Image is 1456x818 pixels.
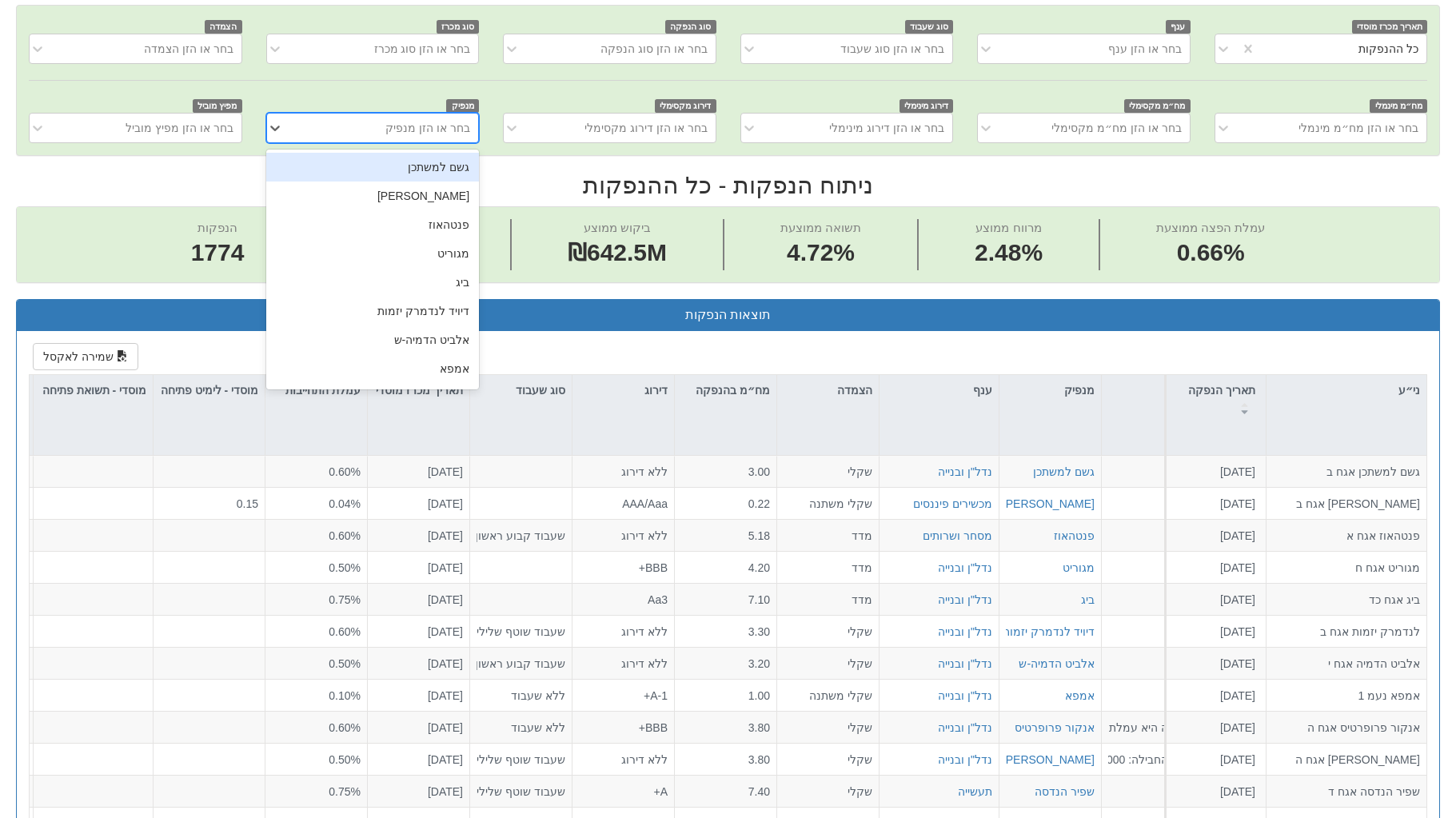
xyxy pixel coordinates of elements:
[1171,591,1255,607] div: [DATE]
[470,375,572,405] div: סוג שעבוד
[1273,719,1420,735] div: אנקור פרופרטיס אגח ה
[579,527,668,543] div: ללא דירוג
[1156,221,1265,234] span: עמלת הפצה ממוצעת
[913,495,992,511] div: מכשירים פיננסים
[265,375,367,424] div: עמלת התחייבות
[1171,464,1255,480] div: [DATE]
[266,354,479,383] div: אמפא
[197,221,237,234] span: הנפקות
[579,559,668,575] div: BBB+
[144,41,233,57] div: בחר או הזן הצמדה
[600,41,708,57] div: בחר או הזן סוג הנפקה
[160,495,258,511] div: 0.15
[784,495,872,511] div: שקלי משתנה
[777,375,879,405] div: הצמדה
[780,236,861,270] span: 4.72%
[272,655,361,671] div: 0.50%
[923,527,992,543] div: מסחר ושרותים
[784,783,872,799] div: שקלי
[1065,687,1095,703] button: אמפא
[1003,751,1095,767] div: [PERSON_NAME]
[1171,623,1255,639] div: [DATE]
[1033,464,1095,480] button: גשם למשתכן
[374,464,463,480] div: [DATE]
[1273,527,1420,543] div: פנטהאוז אגח א
[958,783,992,799] div: תעשייה
[579,751,668,767] div: ללא דירוג
[1298,120,1418,136] div: בחר או הזן מח״מ מינמלי
[1081,591,1095,607] button: ביג
[272,464,361,480] div: 0.60%
[784,751,872,767] div: שקלי
[938,559,992,575] button: נדל"ן ובנייה
[938,464,992,480] button: נדל"ן ובנייה
[154,375,265,424] div: מוסדי - לימיט פתיחה
[840,41,944,57] div: בחר או הזן סוג שעבוד
[272,687,361,703] div: 0.10%
[655,99,716,113] span: דירוג מקסימלי
[938,591,992,607] button: נדל"ן ובנייה
[681,751,770,767] div: 3.80
[1171,687,1255,703] div: [DATE]
[579,719,668,735] div: BBB+
[1358,41,1418,57] div: כל ההנפקות
[1019,655,1095,671] button: אלביט הדמיה-ש
[1273,751,1420,767] div: [PERSON_NAME] אגח ה
[446,99,479,113] span: מנפיק
[477,687,565,703] div: ללא שעבוד
[16,172,1440,198] h2: ניתוח הנפקות - כל ההנפקות
[1003,495,1095,511] button: [PERSON_NAME]
[1156,236,1265,270] span: 0.66%
[437,20,480,34] span: סוג מכרז
[1035,783,1095,799] button: שפיר הנדסה
[784,623,872,639] div: שקלי
[374,623,463,639] div: [DATE]
[266,268,479,297] div: ביג
[681,464,770,480] div: 3.00
[374,495,463,511] div: [DATE]
[1171,751,1255,767] div: [DATE]
[1267,375,1426,405] div: ני״ע
[1003,623,1095,639] button: דיויד לנדמרק יזמות
[681,527,770,543] div: 5.18
[681,687,770,703] div: 1.00
[784,527,872,543] div: מדד
[1171,783,1255,799] div: [DATE]
[579,623,668,639] div: ללא דירוג
[938,687,992,703] button: נדל"ן ובנייה
[880,375,999,405] div: ענף
[681,591,770,607] div: 7.10
[374,751,463,767] div: [DATE]
[681,559,770,575] div: 4.20
[266,153,479,182] div: גשם למשתכן
[1108,751,1197,767] div: הרכב החבילה: 1,000 ש״ח ע.נ אגח ה + 40 כתבי אופציה סדרה 2
[385,120,470,136] div: בחר או הזן מנפיק
[477,655,565,671] div: שעבוד קבוע ראשון
[784,591,872,607] div: מדד
[1063,559,1095,575] button: מגוריט
[938,655,992,671] button: נדל"ן ובנייה
[1054,527,1095,543] div: פנטהאוז
[374,687,463,703] div: [DATE]
[266,383,479,412] div: אנקור פרופרטיס
[579,783,668,799] div: A+
[1273,591,1420,607] div: ביג אגח כד
[34,375,153,424] div: מוסדי - תשואת פתיחה
[1273,687,1420,703] div: אמפא נעמ 1
[1273,623,1420,639] div: לנדמרק יזמות אגח ב
[266,182,479,210] div: [PERSON_NAME]
[579,655,668,671] div: ללא דירוג
[1171,719,1255,735] div: [DATE]
[784,655,872,671] div: שקלי
[1102,375,1203,405] div: הערות
[975,236,1043,270] span: 2.48%
[477,719,565,735] div: ללא שעבוד
[1015,719,1095,735] div: אנקור פרופרטיס
[266,210,479,239] div: פנטהאוז
[1273,464,1420,480] div: גשם למשתכן אגח ב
